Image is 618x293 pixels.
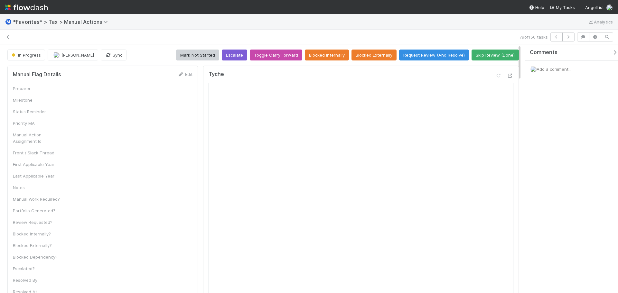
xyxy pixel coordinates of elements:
[101,50,126,60] button: Sync
[13,184,61,191] div: Notes
[13,150,61,156] div: Front / Slack Thread
[222,50,247,60] button: Escalate
[5,2,48,13] img: logo-inverted-e16ddd16eac7371096b0.svg
[13,161,61,168] div: First Applicable Year
[48,50,98,60] button: [PERSON_NAME]
[13,231,61,237] div: Blocked Internally?
[13,242,61,249] div: Blocked Externally?
[13,173,61,179] div: Last Applicable Year
[520,34,548,40] span: 79 of 150 tasks
[177,72,192,77] a: Edit
[13,265,61,272] div: Escalated?
[305,50,349,60] button: Blocked Internally
[13,196,61,202] div: Manual Work Required?
[61,52,94,58] span: [PERSON_NAME]
[13,108,61,115] div: Status Reminder
[606,5,613,11] img: avatar_cfa6ccaa-c7d9-46b3-b608-2ec56ecf97ad.png
[585,5,604,10] span: AngelList
[472,50,519,60] button: Skip Review (Done)
[13,19,111,25] span: *Favorites* > Tax > Manual Actions
[13,120,61,126] div: Priority MA
[587,18,613,26] a: Analytics
[209,71,224,78] h5: Tyche
[530,66,537,72] img: avatar_cfa6ccaa-c7d9-46b3-b608-2ec56ecf97ad.png
[176,50,219,60] button: Mark Not Started
[351,50,397,60] button: Blocked Externally
[549,5,575,10] span: My Tasks
[537,67,571,72] span: Add a comment...
[13,207,61,214] div: Portfolio Generated?
[13,85,61,92] div: Preparer
[250,50,302,60] button: Toggle Carry Forward
[13,97,61,103] div: Milestone
[549,4,575,11] a: My Tasks
[13,254,61,260] div: Blocked Dependency?
[399,50,469,60] button: Request Review (And Resolve)
[13,277,61,283] div: Resolved By
[13,132,61,144] div: Manual Action Assignment Id
[53,52,60,58] img: avatar_cfa6ccaa-c7d9-46b3-b608-2ec56ecf97ad.png
[530,49,557,56] span: Comments
[13,71,61,78] h5: Manual Flag Details
[529,4,544,11] div: Help
[13,219,61,225] div: Review Requested?
[5,19,12,24] span: Ⓜ️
